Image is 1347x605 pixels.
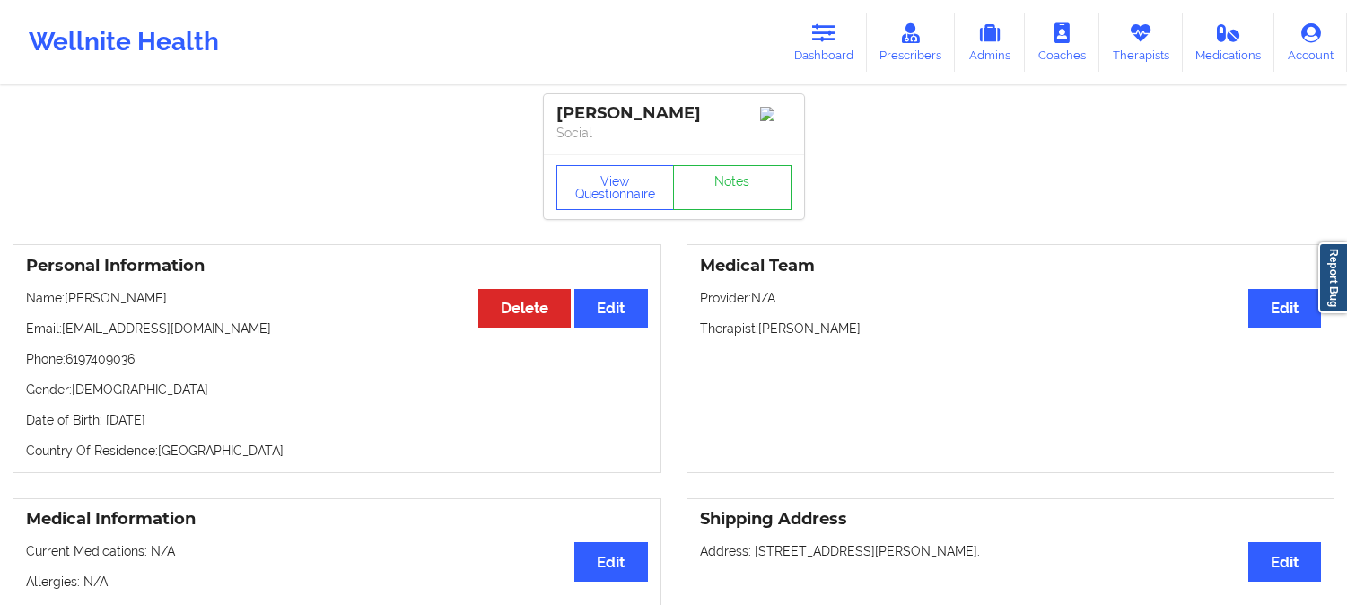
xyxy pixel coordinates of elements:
[26,573,648,591] p: Allergies: N/A
[700,509,1322,530] h3: Shipping Address
[760,107,792,121] img: Image%2Fplaceholer-image.png
[1274,13,1347,72] a: Account
[26,381,648,399] p: Gender: [DEMOGRAPHIC_DATA]
[867,13,956,72] a: Prescribers
[26,320,648,338] p: Email: [EMAIL_ADDRESS][DOMAIN_NAME]
[26,256,648,276] h3: Personal Information
[556,124,792,142] p: Social
[700,320,1322,338] p: Therapist: [PERSON_NAME]
[673,165,792,210] a: Notes
[1025,13,1099,72] a: Coaches
[574,542,647,581] button: Edit
[700,289,1322,307] p: Provider: N/A
[1183,13,1275,72] a: Medications
[1318,242,1347,313] a: Report Bug
[781,13,867,72] a: Dashboard
[26,442,648,460] p: Country Of Residence: [GEOGRAPHIC_DATA]
[700,542,1322,560] p: Address: [STREET_ADDRESS][PERSON_NAME].
[556,103,792,124] div: [PERSON_NAME]
[26,350,648,368] p: Phone: 6197409036
[556,165,675,210] button: View Questionnaire
[26,289,648,307] p: Name: [PERSON_NAME]
[955,13,1025,72] a: Admins
[574,289,647,328] button: Edit
[26,542,648,560] p: Current Medications: N/A
[1099,13,1183,72] a: Therapists
[26,411,648,429] p: Date of Birth: [DATE]
[1248,542,1321,581] button: Edit
[478,289,571,328] button: Delete
[1248,289,1321,328] button: Edit
[700,256,1322,276] h3: Medical Team
[26,509,648,530] h3: Medical Information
